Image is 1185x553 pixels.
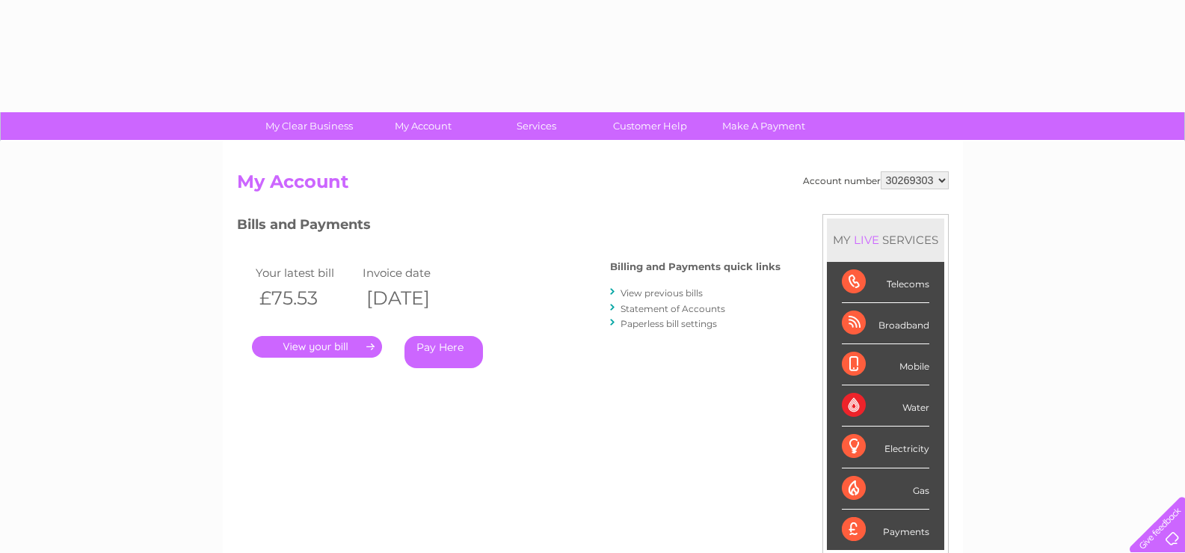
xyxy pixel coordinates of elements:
h4: Billing and Payments quick links [610,261,781,272]
a: Make A Payment [702,112,825,140]
th: £75.53 [252,283,360,314]
a: My Account [361,112,484,140]
div: Gas [842,468,929,510]
a: View previous bills [621,287,703,299]
a: Customer Help [588,112,712,140]
a: . [252,336,382,358]
div: Broadband [842,303,929,344]
th: [DATE] [359,283,467,314]
a: My Clear Business [247,112,371,140]
h3: Bills and Payments [237,214,781,240]
a: Services [475,112,598,140]
div: LIVE [851,233,882,247]
div: Telecoms [842,262,929,303]
div: Account number [803,171,949,189]
div: Payments [842,510,929,550]
div: MY SERVICES [827,219,944,261]
td: Invoice date [359,263,467,283]
td: Your latest bill [252,263,360,283]
a: Pay Here [404,336,483,368]
h2: My Account [237,171,949,200]
div: Mobile [842,344,929,385]
div: Water [842,385,929,427]
div: Electricity [842,427,929,468]
a: Paperless bill settings [621,318,717,329]
a: Statement of Accounts [621,303,725,314]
